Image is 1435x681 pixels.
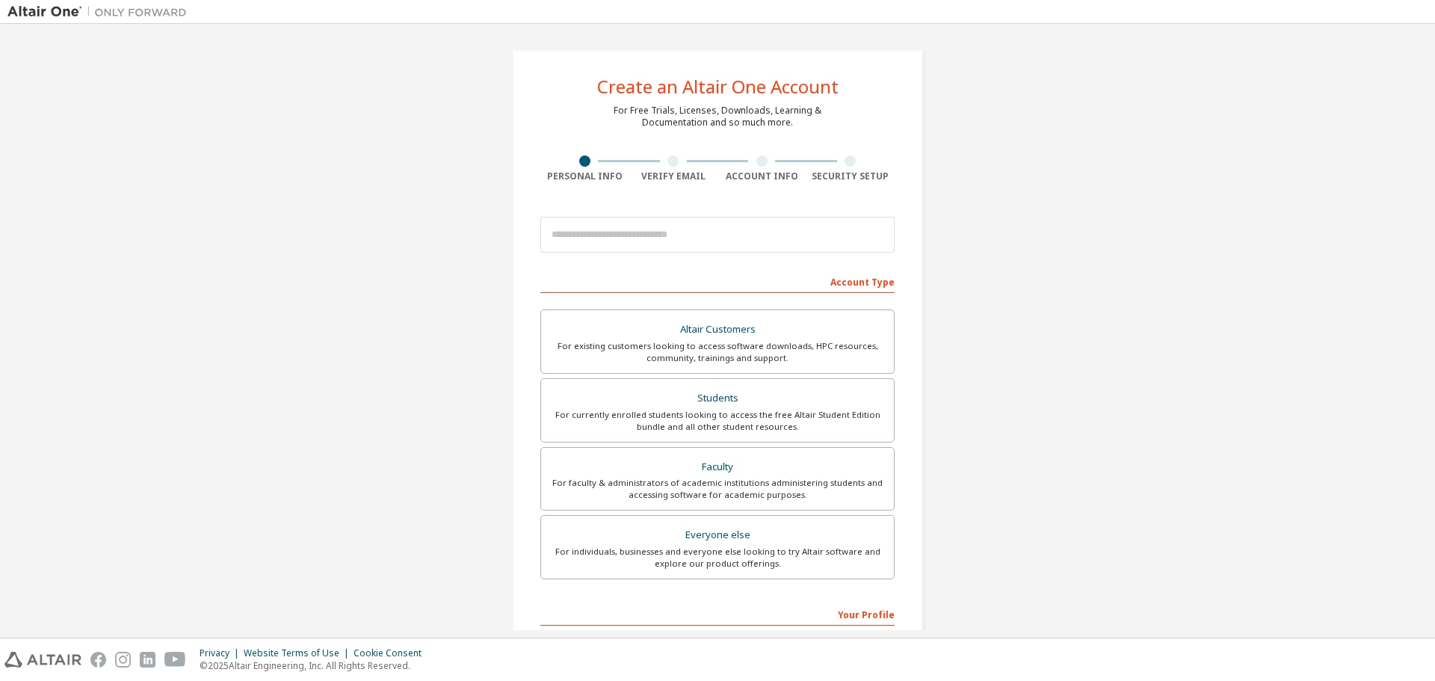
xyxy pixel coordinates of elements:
div: Faculty [550,457,885,478]
div: Security Setup [806,170,895,182]
p: © 2025 Altair Engineering, Inc. All Rights Reserved. [200,659,430,672]
div: Account Type [540,269,895,293]
img: instagram.svg [115,652,131,668]
div: For individuals, businesses and everyone else looking to try Altair software and explore our prod... [550,546,885,570]
img: facebook.svg [90,652,106,668]
div: Website Terms of Use [244,647,354,659]
div: Create an Altair One Account [597,78,839,96]
div: For existing customers looking to access software downloads, HPC resources, community, trainings ... [550,340,885,364]
div: Altair Customers [550,319,885,340]
div: For Free Trials, Licenses, Downloads, Learning & Documentation and so much more. [614,105,821,129]
img: linkedin.svg [140,652,155,668]
div: Account Info [717,170,806,182]
img: youtube.svg [164,652,186,668]
div: For currently enrolled students looking to access the free Altair Student Edition bundle and all ... [550,409,885,433]
div: Cookie Consent [354,647,430,659]
div: Privacy [200,647,244,659]
img: Altair One [7,4,194,19]
div: Your Profile [540,602,895,626]
div: Personal Info [540,170,629,182]
div: Verify Email [629,170,718,182]
div: Everyone else [550,525,885,546]
div: For faculty & administrators of academic institutions administering students and accessing softwa... [550,477,885,501]
img: altair_logo.svg [4,652,81,668]
div: Students [550,388,885,409]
